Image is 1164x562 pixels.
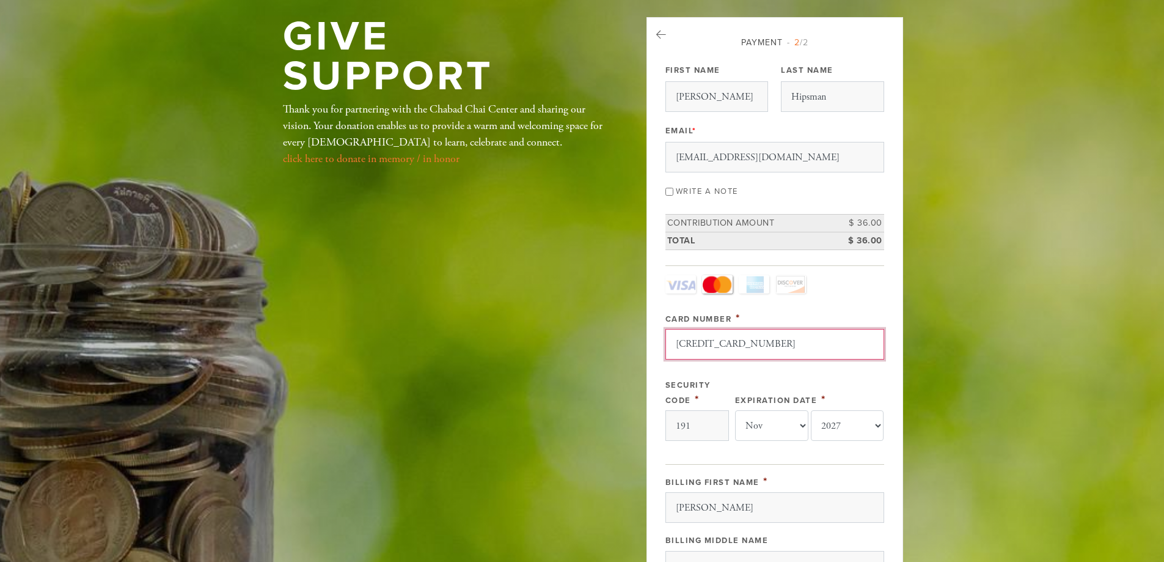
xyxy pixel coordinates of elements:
label: Email [665,125,697,136]
label: Billing First Name [665,478,760,487]
span: This field is required. [692,126,697,136]
label: Write a note [676,187,738,196]
a: Discover [775,275,806,294]
td: Contribution Amount [665,215,829,232]
a: Amex [739,275,769,294]
span: 2 [794,37,800,48]
label: First Name [665,65,720,76]
span: /2 [787,37,808,48]
span: This field is required. [695,393,700,406]
a: MasterCard [702,275,733,294]
td: $ 36.00 [829,232,884,250]
span: This field is required. [736,311,741,325]
select: Expiration Date month [735,410,808,441]
div: Thank you for partnering with the Chabad Chai Center and sharing our vision. Your donation enable... [283,101,607,167]
span: This field is required. [821,393,826,406]
label: Expiration Date [735,396,818,405]
a: Visa [665,275,696,294]
label: Billing Middle Name [665,536,769,545]
div: Payment [665,36,884,49]
h1: Give Support [283,17,607,96]
select: Expiration Date year [811,410,884,441]
label: Card Number [665,314,732,324]
td: Total [665,232,829,250]
td: $ 36.00 [829,215,884,232]
label: Security Code [665,380,711,405]
a: click here to donate in memory / in honor [283,152,459,166]
span: This field is required. [763,475,768,488]
label: Last Name [781,65,833,76]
